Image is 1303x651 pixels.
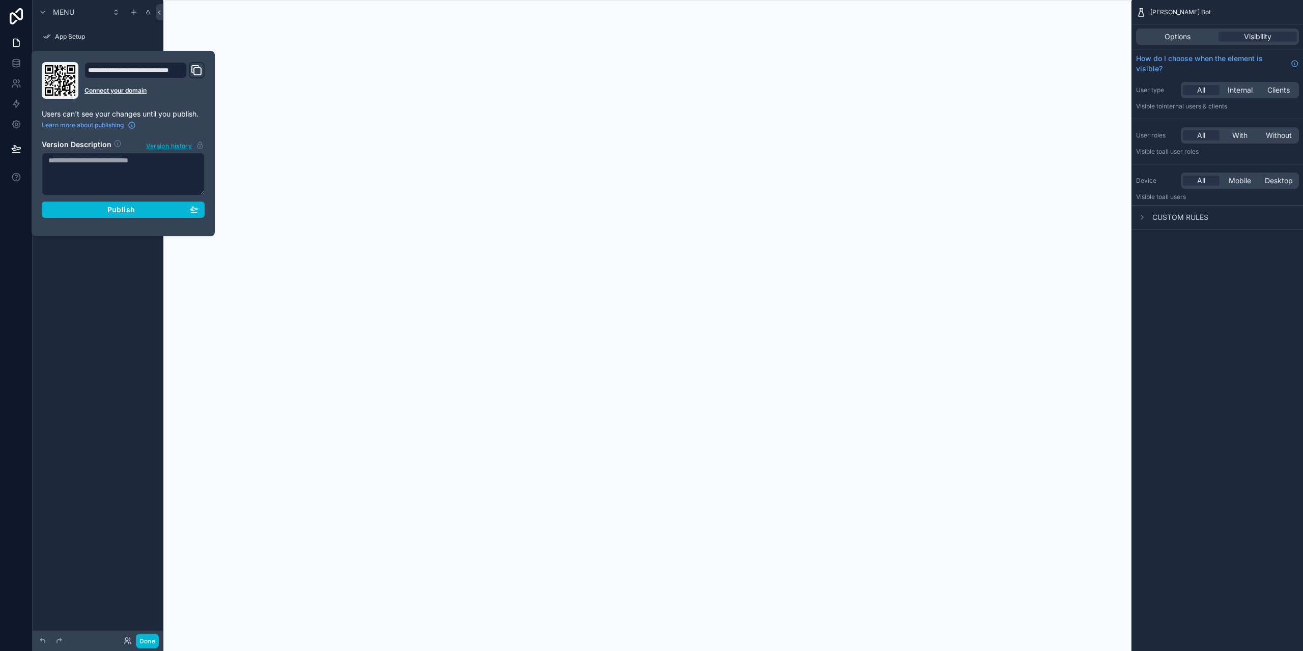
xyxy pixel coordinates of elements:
span: How do I choose when the element is visible? [1136,53,1287,74]
span: all users [1162,193,1186,201]
a: App Setup [39,29,157,45]
span: Custom rules [1152,212,1208,222]
span: Without [1266,130,1292,140]
label: User type [1136,86,1177,94]
span: Internal users & clients [1162,102,1227,110]
span: Desktop [1265,176,1293,186]
span: All [1197,176,1205,186]
span: Menu [53,7,74,17]
span: All [1197,130,1205,140]
span: Clients [1267,85,1290,95]
button: Done [136,634,159,648]
label: App Setup [55,33,155,41]
span: [PERSON_NAME] Bot [1150,8,1211,16]
span: Learn more about publishing [42,121,124,129]
span: All [1197,85,1205,95]
span: With [1232,130,1248,140]
p: Visible to [1136,148,1299,156]
a: Connect your domain [84,87,205,95]
label: Device [1136,177,1177,185]
button: Version history [146,139,205,151]
label: User roles [1136,131,1177,139]
span: Internal [1228,85,1253,95]
p: Visible to [1136,102,1299,110]
a: Home [39,50,157,66]
a: Learn more about publishing [42,121,136,129]
p: Users can't see your changes until you publish. [42,109,205,119]
h2: Version Description [42,139,111,151]
span: Publish [107,205,135,214]
span: Options [1165,32,1191,42]
span: All user roles [1162,148,1199,155]
div: Domain and Custom Link [84,62,205,99]
button: Publish [42,202,205,218]
span: Mobile [1229,176,1251,186]
a: How do I choose when the element is visible? [1136,53,1299,74]
span: Visibility [1244,32,1271,42]
span: Version history [146,140,192,150]
p: Visible to [1136,193,1299,201]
